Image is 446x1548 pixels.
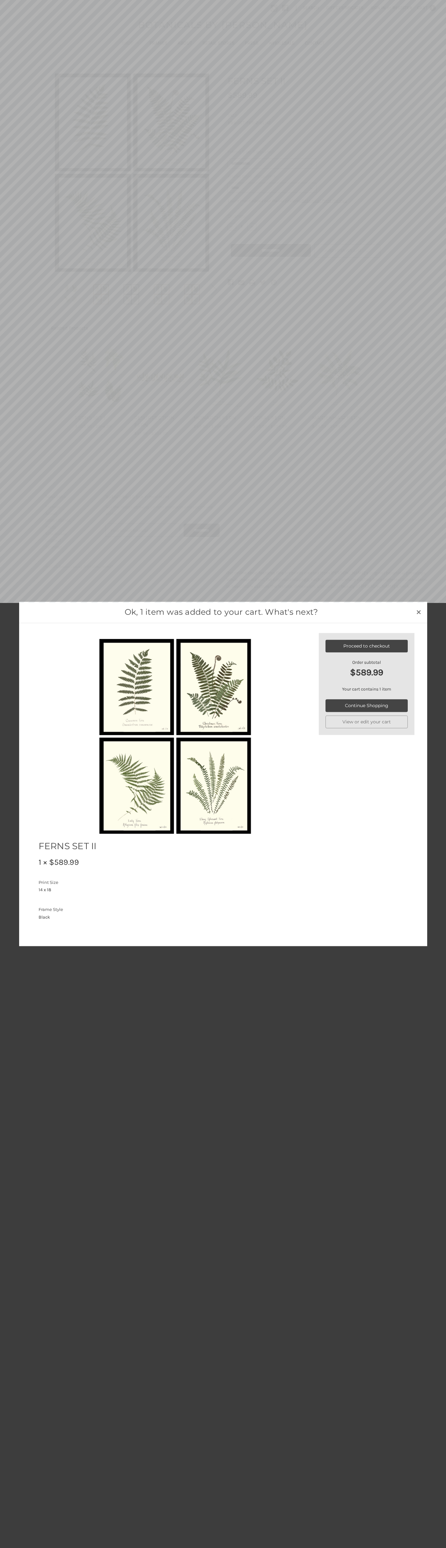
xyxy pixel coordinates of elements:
[39,907,147,913] dt: Frame Style
[97,633,254,839] img: FERNS SET II
[416,606,421,617] span: ×
[39,879,147,886] dt: Print Size
[39,856,149,869] div: 1 × $589.99
[39,887,149,893] dd: 14 x 18
[325,666,408,679] strong: $589.99
[325,715,408,728] a: View or edit your cart
[325,686,408,692] p: Your cart contains 1 item
[325,699,408,712] a: Continue Shopping
[325,640,408,652] a: Proceed to checkout
[39,840,149,853] h2: FERNS SET II
[325,659,408,679] div: Order subtotal
[29,606,413,618] h1: Ok, 1 item was added to your cart. What's next?
[39,914,149,921] dd: Black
